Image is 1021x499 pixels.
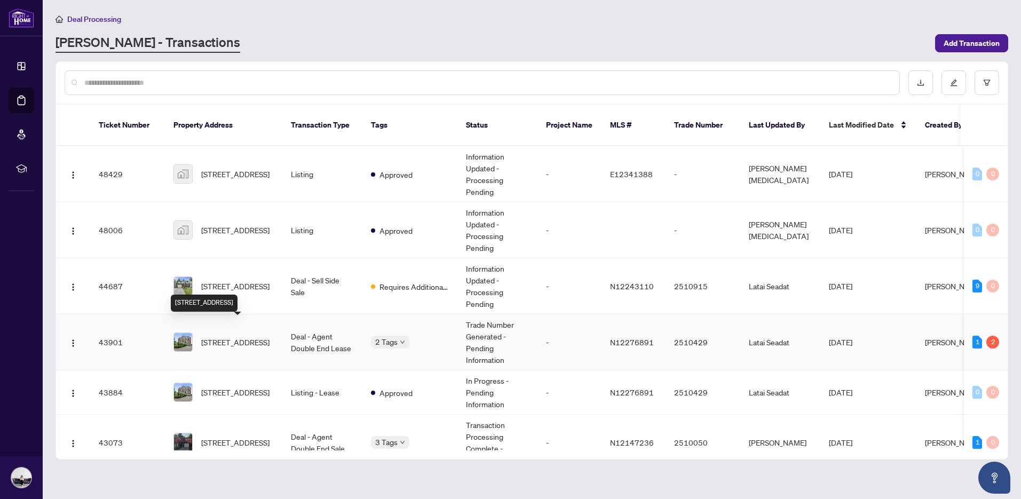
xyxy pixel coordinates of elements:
td: 48429 [90,146,165,202]
div: 9 [972,280,982,292]
div: 1 [972,336,982,348]
div: 0 [986,280,999,292]
td: 2510050 [666,415,740,471]
th: Created By [916,105,980,146]
span: N12243110 [610,281,654,291]
td: - [666,146,740,202]
span: [DATE] [829,281,852,291]
div: 1 [972,436,982,449]
span: N12276891 [610,387,654,397]
span: Requires Additional Docs [379,281,449,292]
button: Logo [65,221,82,239]
img: Logo [69,339,77,347]
td: 2510429 [666,370,740,415]
td: [PERSON_NAME][MEDICAL_DATA] [740,202,820,258]
img: Profile Icon [11,468,31,488]
span: down [400,440,405,445]
th: Status [457,105,537,146]
td: Information Updated - Processing Pending [457,202,537,258]
td: 43884 [90,370,165,415]
button: download [908,70,933,95]
div: 2 [986,336,999,348]
button: Logo [65,434,82,451]
td: Trade Number Generated - Pending Information [457,314,537,370]
span: filter [983,79,991,86]
span: [DATE] [829,337,852,347]
span: Approved [379,387,413,399]
td: 43901 [90,314,165,370]
th: Last Updated By [740,105,820,146]
span: Add Transaction [944,35,1000,52]
td: [PERSON_NAME] [740,415,820,471]
td: Listing - Lease [282,370,362,415]
td: Latai Seadat [740,314,820,370]
td: In Progress - Pending Information [457,370,537,415]
img: Logo [69,283,77,291]
td: Deal - Agent Double End Sale [282,415,362,471]
img: thumbnail-img [174,277,192,295]
img: Logo [69,389,77,398]
span: [PERSON_NAME] [925,438,983,447]
th: Transaction Type [282,105,362,146]
td: 48006 [90,202,165,258]
span: [PERSON_NAME] [925,169,983,179]
span: [PERSON_NAME] [925,337,983,347]
button: Logo [65,384,82,401]
img: thumbnail-img [174,333,192,351]
div: [STREET_ADDRESS] [171,295,238,312]
span: [DATE] [829,169,852,179]
td: Deal - Sell Side Sale [282,258,362,314]
span: download [917,79,924,86]
td: - [537,202,601,258]
button: Logo [65,165,82,183]
td: 2510915 [666,258,740,314]
td: Information Updated - Processing Pending [457,258,537,314]
td: - [537,370,601,415]
span: [STREET_ADDRESS] [201,280,270,292]
td: Latai Seadat [740,370,820,415]
td: Listing [282,202,362,258]
span: N12276891 [610,337,654,347]
div: 0 [972,386,982,399]
img: thumbnail-img [174,383,192,401]
img: Logo [69,171,77,179]
img: Logo [69,439,77,448]
span: [PERSON_NAME] [925,225,983,235]
td: Transaction Processing Complete - Awaiting Payment [457,415,537,471]
span: N12147236 [610,438,654,447]
span: down [400,339,405,345]
td: - [537,415,601,471]
th: Ticket Number [90,105,165,146]
td: [PERSON_NAME][MEDICAL_DATA] [740,146,820,202]
th: Tags [362,105,457,146]
span: [PERSON_NAME] [925,387,983,397]
span: [PERSON_NAME] [925,281,983,291]
span: E12341388 [610,169,653,179]
div: 0 [972,168,982,180]
td: Deal - Agent Double End Lease [282,314,362,370]
img: thumbnail-img [174,221,192,239]
th: Trade Number [666,105,740,146]
a: [PERSON_NAME] - Transactions [56,34,240,53]
span: Last Modified Date [829,119,894,131]
td: - [537,258,601,314]
td: 43073 [90,415,165,471]
td: 44687 [90,258,165,314]
span: home [56,15,63,23]
div: 0 [986,436,999,449]
td: Information Updated - Processing Pending [457,146,537,202]
span: [STREET_ADDRESS] [201,336,270,348]
th: Last Modified Date [820,105,916,146]
img: logo [9,8,34,28]
th: MLS # [601,105,666,146]
td: 2510429 [666,314,740,370]
th: Project Name [537,105,601,146]
button: Logo [65,334,82,351]
span: Deal Processing [67,14,121,24]
button: filter [975,70,999,95]
td: Latai Seadat [740,258,820,314]
span: [STREET_ADDRESS] [201,386,270,398]
button: Add Transaction [935,34,1008,52]
span: [DATE] [829,225,852,235]
span: Approved [379,225,413,236]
